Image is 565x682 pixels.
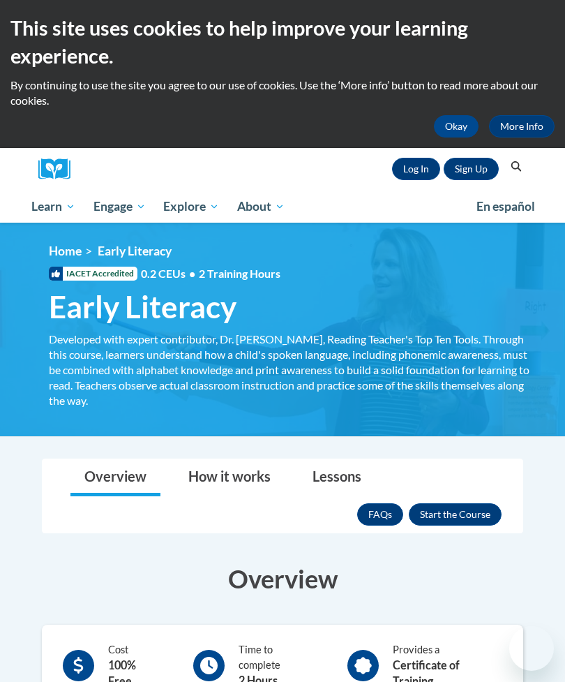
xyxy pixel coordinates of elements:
[141,266,280,281] span: 0.2 CEUs
[357,503,403,526] a: FAQs
[10,14,555,71] h2: This site uses cookies to help improve your learning experience.
[444,158,499,180] a: Register
[509,626,554,671] iframe: Button to launch messaging window
[38,158,80,180] img: Logo brand
[93,198,146,215] span: Engage
[392,158,440,180] a: Log In
[84,191,155,223] a: Engage
[49,244,82,258] a: Home
[163,198,219,215] span: Explore
[21,191,544,223] div: Main menu
[49,267,137,281] span: IACET Accredited
[174,459,285,496] a: How it works
[476,199,535,214] span: En español
[70,459,160,496] a: Overview
[49,332,530,408] div: Developed with expert contributor, Dr. [PERSON_NAME], Reading Teacher's Top Ten Tools. Through th...
[22,191,84,223] a: Learn
[42,561,523,596] h3: Overview
[189,267,195,280] span: •
[237,198,285,215] span: About
[49,288,236,325] span: Early Literacy
[31,198,75,215] span: Learn
[10,77,555,108] p: By continuing to use the site you agree to our use of cookies. Use the ‘More info’ button to read...
[506,158,527,175] button: Search
[299,459,375,496] a: Lessons
[409,503,502,526] button: Enroll
[154,191,228,223] a: Explore
[228,191,294,223] a: About
[199,267,280,280] span: 2 Training Hours
[98,244,172,258] span: Early Literacy
[38,158,80,180] a: Cox Campus
[434,115,479,138] button: Okay
[489,115,555,138] a: More Info
[467,192,544,221] a: En español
